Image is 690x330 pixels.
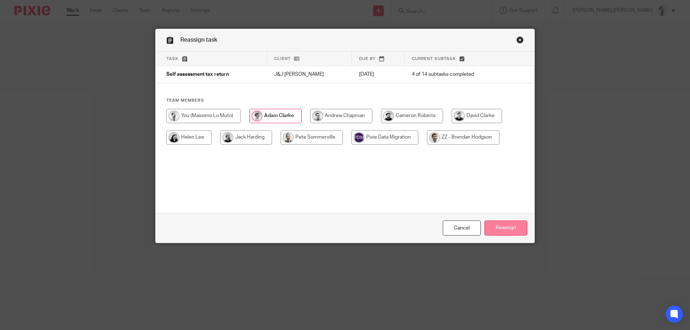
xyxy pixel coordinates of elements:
td: 4 of 14 subtasks completed [405,66,506,83]
span: Reassign task [180,37,217,43]
span: Self assessment tax return [166,72,229,77]
span: Due by [359,57,376,61]
a: Close this dialog window [516,36,524,46]
span: Current subtask [412,57,456,61]
span: Task [166,57,179,61]
input: Reassign [484,220,527,236]
a: Close this dialog window [443,220,481,236]
span: Client [274,57,291,61]
h4: Team members [166,98,524,103]
p: [DATE] [359,71,397,78]
p: J&J [PERSON_NAME] [274,71,345,78]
